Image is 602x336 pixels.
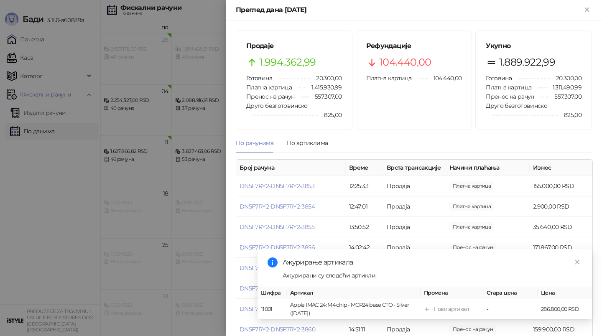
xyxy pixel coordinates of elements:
a: DN5F7RY2-DN5F7RY2-3854 [240,203,315,210]
span: 2.900,00 [449,202,494,211]
div: По артиклима [287,138,328,148]
td: Продаја [383,176,446,196]
span: info-circle [268,257,278,267]
div: Ажурирање артикала [283,257,582,267]
td: 35.640,00 RSD [530,217,592,237]
span: 20.300,00 [550,74,582,83]
a: Close [573,257,582,267]
span: 35.640,00 [449,222,494,232]
td: 155.000,00 RSD [530,176,592,196]
a: DN5F7RY2-DN5F7RY2-3856 [240,244,315,251]
span: 1.311.490,99 [547,83,582,92]
span: 557.307,00 [548,92,582,101]
th: Износ [530,160,592,176]
a: DN5F7RY2-DN5F7RY2-3853 [240,182,314,190]
td: Apple IMAC 24: M4 chip - MCR24 base CTO - Silver ([DATE]) [287,299,421,320]
td: Продаја [383,217,446,237]
span: Пренос на рачун [486,93,534,100]
th: Цена [538,287,592,299]
span: 825,00 [318,110,342,120]
span: Платна картица [366,74,412,82]
div: Нови артикал [434,305,469,313]
th: Начини плаћања [446,160,530,176]
span: 825,00 [558,110,582,120]
td: Продаја [383,196,446,217]
span: 1.889.922,99 [499,54,555,70]
th: Стара цена [483,287,538,299]
a: DN5F7RY2-DN5F7RY2-3857 [240,264,314,272]
span: Платна картица [486,84,531,91]
div: По рачунима [236,138,273,148]
span: 1.994.362,99 [259,54,316,70]
span: 104.440,00 [428,74,462,83]
th: Промена [421,287,483,299]
td: 286.800,00 RSD [538,299,592,320]
span: 171.867,00 [449,243,496,252]
div: Преглед дана [DATE] [236,5,582,15]
td: Продаја [383,237,446,258]
h5: Рефундације [366,41,462,51]
span: 155.000,00 [449,181,494,191]
span: Готовина [486,74,512,82]
h5: Укупно [486,41,582,51]
th: Артикал [287,287,421,299]
td: 2.900,00 RSD [530,196,592,217]
a: DN5F7RY2-DN5F7RY2-3859 [240,305,315,313]
th: Број рачуна [236,160,346,176]
span: Платна картица [246,84,292,91]
td: 11001 [258,299,287,320]
a: DN5F7RY2-DN5F7RY2-3860 [240,326,315,333]
span: Готовина [246,74,272,82]
span: 557.307,00 [309,92,342,101]
td: 171.867,00 RSD [530,237,592,258]
h5: Продаје [246,41,342,51]
span: Пренос на рачун [246,93,294,100]
span: 20.300,00 [310,74,342,83]
th: Шифра [258,287,287,299]
span: Друго безготовинско [486,102,547,109]
td: 12:25:33 [346,176,383,196]
span: close [574,259,580,265]
div: Ажурирани су следећи артикли: [283,271,582,280]
a: DN5F7RY2-DN5F7RY2-3858 [240,285,315,292]
th: Врста трансакције [383,160,446,176]
td: 12:47:01 [346,196,383,217]
a: DN5F7RY2-DN5F7RY2-3855 [240,223,314,231]
th: Време [346,160,383,176]
td: 13:50:52 [346,217,383,237]
span: Друго безготовинско [246,102,308,109]
button: Close [582,5,592,15]
td: - [483,299,538,320]
span: 104.440,00 [379,54,431,70]
span: 1.415.930,99 [306,83,342,92]
span: 159.900,00 [449,325,496,334]
td: 14:02:42 [346,237,383,258]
